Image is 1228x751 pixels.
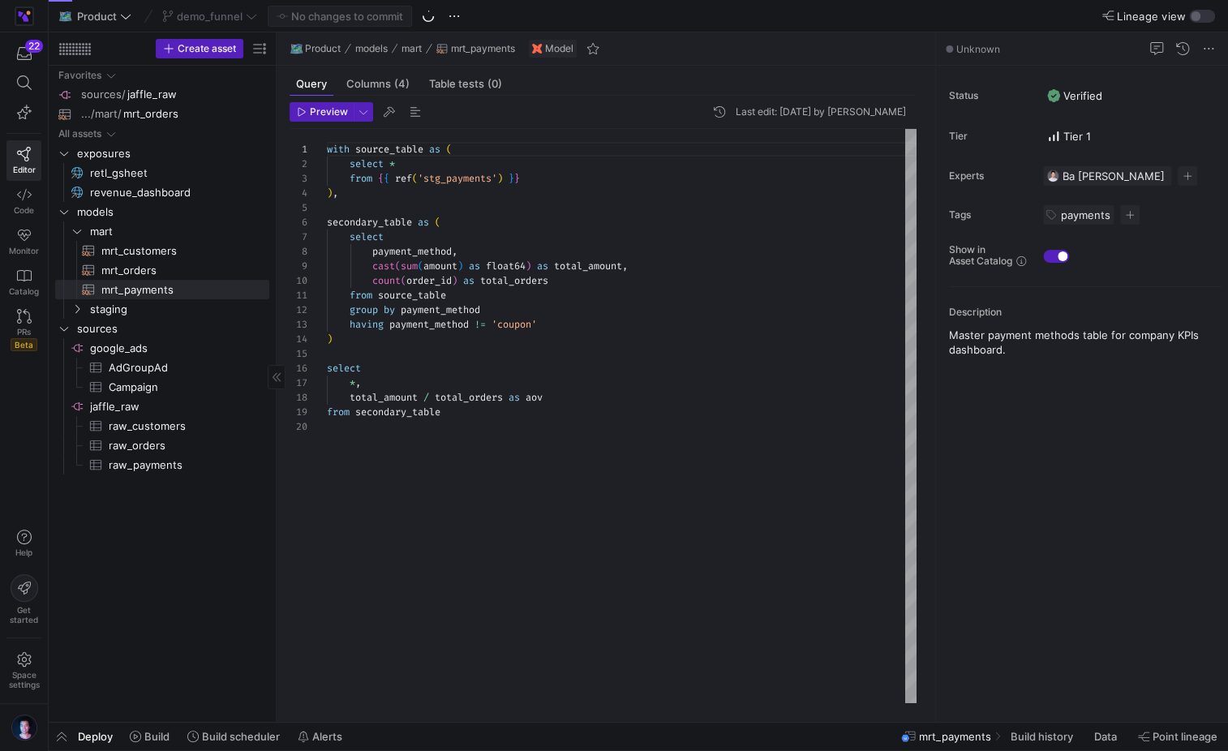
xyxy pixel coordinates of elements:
div: Press SPACE to select this row. [55,182,269,202]
div: 15 [290,346,307,361]
button: mrt_payments [432,39,519,58]
button: 🗺️Product [286,39,345,58]
span: Preview [310,106,348,118]
div: Press SPACE to select this row. [55,85,269,105]
div: 3 [290,171,307,186]
span: google_ads​​​​​​​​ [90,339,267,358]
span: Code [14,205,34,215]
div: 1 [290,142,307,157]
p: Master payment methods table for company KPIs dashboard. [949,328,1222,357]
button: Data [1087,723,1127,750]
button: https://lh3.googleusercontent.com/a-/AOh14Gj536Mo-W-oWB4s5436VUSgjgKCvefZ6q9nQWHwUA=s96-c [6,710,41,745]
button: 22 [6,39,41,68]
span: , [333,187,338,200]
div: Press SPACE to select this row. [55,163,269,182]
span: total_orders [435,391,503,404]
a: google_ads​​​​​​​​ [55,338,269,358]
button: 🗺️Product [55,6,135,27]
div: Press SPACE to select this row. [55,221,269,241]
img: https://storage.googleapis.com/y42-prod-data-exchange/images/wGRgYe1eIP2JIxZ3aMfdjHlCeekm0sHD6HRd... [16,8,32,24]
span: select [350,230,384,243]
span: group [350,303,378,316]
img: undefined [532,44,542,54]
div: 10 [290,273,307,288]
span: total_amount [554,260,622,273]
span: Help [14,547,34,557]
a: sources/jaffle_raw [55,85,269,104]
span: Product [77,10,117,23]
span: Unknown [956,43,1000,55]
div: 5 [290,200,307,215]
div: Press SPACE to select this row. [55,66,269,85]
div: Press SPACE to select this row. [55,377,269,397]
div: All assets [58,128,101,139]
span: , [622,260,628,273]
div: Press SPACE to select this row. [55,202,269,221]
div: Favorites [58,70,101,81]
span: cast [372,260,395,273]
span: Tier [949,131,1030,142]
span: from [350,172,372,185]
span: ref [395,172,412,185]
span: Experts [949,170,1030,182]
span: 🗺️ [59,11,71,22]
span: Get started [10,605,38,624]
div: Press SPACE to select this row. [55,416,269,436]
div: 19 [290,405,307,419]
span: Data [1094,730,1117,743]
span: } [514,172,520,185]
span: ) [327,187,333,200]
span: ( [418,260,423,273]
div: 17 [290,375,307,390]
span: as [463,274,474,287]
span: as [418,216,429,229]
span: Build scheduler [202,730,280,743]
span: != [474,318,486,331]
div: Press SPACE to select this row. [55,299,269,319]
span: Alerts [312,730,342,743]
span: source_table [355,143,423,156]
span: 'coupon' [492,318,537,331]
div: 16 [290,361,307,375]
span: (4) [394,79,410,89]
span: sources/ [81,85,126,104]
img: https://lh3.googleusercontent.com/a-/AOh14Gh2sKS1fWoeP7W1nYKFdtzCd7lZzwIYJNxXwSxF=s96-c [1046,170,1059,182]
div: Last edit: [DATE] by [PERSON_NAME] [736,106,906,118]
span: Tags [949,209,1030,221]
span: jaffle_raw​​​​​​​​ [90,397,267,416]
p: Description [949,307,1222,318]
div: Press SPACE to select this row. [55,319,269,338]
span: jaffle_raw [127,85,177,104]
a: raw_orders​​​​​​​​​ [55,436,269,455]
span: select [350,157,384,170]
button: Tier 1 - CriticalTier 1 [1043,126,1095,147]
div: Press SPACE to select this row. [55,436,269,455]
div: 4 [290,186,307,200]
span: mart [90,222,267,241]
button: VerifiedVerified [1043,85,1106,106]
span: retl_gsheet​​​​​ [90,164,251,182]
span: Point lineage [1153,730,1217,743]
img: Verified [1047,89,1060,102]
div: 22 [25,40,43,53]
div: 13 [290,317,307,332]
span: mart [401,43,422,54]
span: revenue_dashboard​​​​​ [90,183,251,202]
span: Status [949,90,1030,101]
button: Alerts [290,723,350,750]
a: Spacesettings [6,645,41,697]
span: as [537,260,548,273]
a: Editor [6,140,41,181]
span: { [378,172,384,185]
span: mrt_orders​​​​​​​​​​ [101,261,251,280]
span: ) [327,333,333,345]
span: ) [526,260,531,273]
span: as [469,260,480,273]
span: ( [412,172,418,185]
span: payment_method [372,245,452,258]
img: Tier 1 - Critical [1047,130,1060,143]
div: Press SPACE to select this row. [55,105,269,124]
div: 7 [290,230,307,244]
span: } [509,172,514,185]
span: Build [144,730,170,743]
